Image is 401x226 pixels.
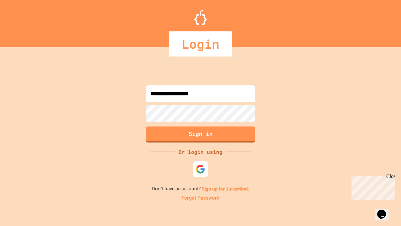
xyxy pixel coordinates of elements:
div: Chat with us now!Close [3,3,43,40]
p: Don't have an account? [152,185,249,193]
div: Or login using [175,148,226,156]
div: Login [169,31,232,56]
iframe: chat widget [375,201,395,220]
iframe: chat widget [349,174,395,200]
button: Sign in [146,126,255,143]
a: Sign up for JuiceMind. [202,186,249,192]
a: Forgot Password [181,194,220,202]
img: google-icon.svg [196,164,205,174]
img: Logo.svg [194,9,207,25]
